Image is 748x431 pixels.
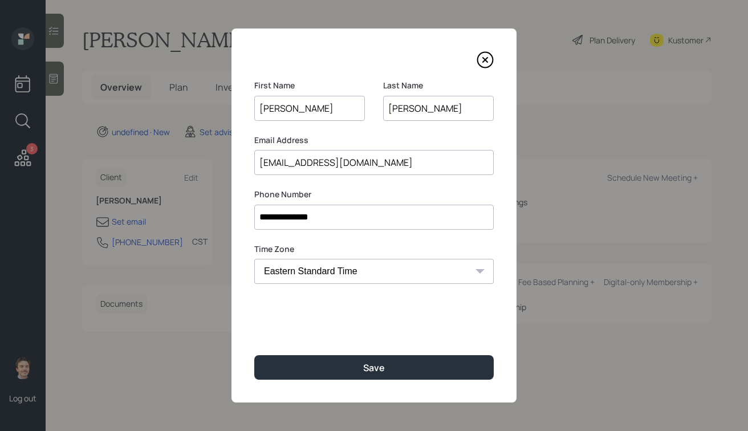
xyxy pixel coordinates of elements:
button: Save [254,355,494,380]
label: First Name [254,80,365,91]
label: Time Zone [254,243,494,255]
label: Last Name [383,80,494,91]
div: Save [363,361,385,374]
label: Email Address [254,135,494,146]
label: Phone Number [254,189,494,200]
